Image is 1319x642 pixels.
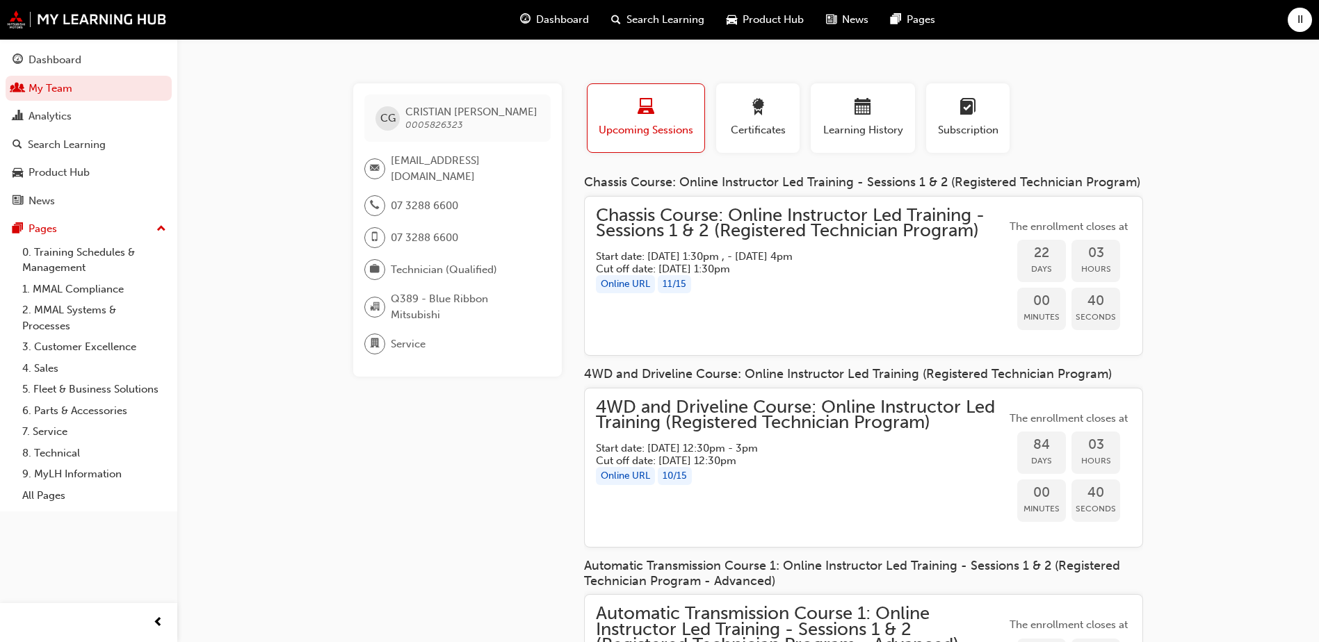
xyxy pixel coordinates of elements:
[815,6,880,34] a: news-iconNews
[1017,501,1066,517] span: Minutes
[596,250,984,263] h5: Start date: [DATE] 1:30pm , - [DATE] 4pm
[28,137,106,153] div: Search Learning
[596,400,1006,431] span: 4WD and Driveline Course: Online Instructor Led Training (Registered Technician Program)
[750,99,766,117] span: award-icon
[611,11,621,28] span: search-icon
[29,52,81,68] div: Dashboard
[1006,411,1131,427] span: The enrollment closes at
[17,485,172,507] a: All Pages
[1071,293,1120,309] span: 40
[658,275,691,294] div: 11 / 15
[6,216,172,242] button: Pages
[370,160,380,178] span: email-icon
[1017,437,1066,453] span: 84
[584,559,1143,588] div: Automatic Transmission Course 1: Online Instructor Led Training - Sessions 1 & 2 (Registered Tech...
[584,367,1143,382] div: 4WD and Driveline Course: Online Instructor Led Training (Registered Technician Program)
[370,335,380,353] span: department-icon
[391,336,426,352] span: Service
[370,197,380,215] span: phone-icon
[405,119,463,131] span: 0005826323
[926,83,1010,153] button: Subscription
[7,10,167,28] img: mmal
[391,230,458,246] span: 07 3288 6600
[1017,309,1066,325] span: Minutes
[6,76,172,101] a: My Team
[370,298,380,316] span: organisation-icon
[13,195,23,208] span: news-icon
[17,400,172,422] a: 6. Parts & Accessories
[1071,309,1120,325] span: Seconds
[17,463,172,485] a: 9. MyLH Information
[13,110,23,123] span: chart-icon
[596,263,984,275] h5: Cut off date: [DATE] 1:30pm
[370,261,380,279] span: briefcase-icon
[1071,453,1120,469] span: Hours
[13,54,23,67] span: guage-icon
[880,6,946,34] a: pages-iconPages
[1017,261,1066,277] span: Days
[1071,501,1120,517] span: Seconds
[600,6,715,34] a: search-iconSearch Learning
[598,122,694,138] span: Upcoming Sessions
[391,198,458,214] span: 07 3288 6600
[1017,453,1066,469] span: Days
[1071,261,1120,277] span: Hours
[811,83,915,153] button: Learning History
[391,153,540,184] span: [EMAIL_ADDRESS][DOMAIN_NAME]
[716,83,800,153] button: Certificates
[1071,485,1120,501] span: 40
[596,208,1006,239] span: Chassis Course: Online Instructor Led Training - Sessions 1 & 2 (Registered Technician Program)
[17,379,172,400] a: 5. Fleet & Business Solutions
[821,122,905,138] span: Learning History
[826,11,836,28] span: news-icon
[13,139,22,151] span: search-icon
[638,99,654,117] span: laptop-icon
[6,44,172,216] button: DashboardMy TeamAnalyticsSearch LearningProduct HubNews
[1017,245,1066,261] span: 22
[536,12,589,28] span: Dashboard
[29,193,55,209] div: News
[1071,245,1120,261] span: 03
[743,12,804,28] span: Product Hub
[13,223,23,236] span: pages-icon
[17,421,172,443] a: 7. Service
[715,6,815,34] a: car-iconProduct Hub
[907,12,935,28] span: Pages
[658,467,692,486] div: 10 / 15
[1297,12,1303,28] span: II
[6,104,172,129] a: Analytics
[520,11,531,28] span: guage-icon
[1017,293,1066,309] span: 00
[584,175,1143,190] div: Chassis Course: Online Instructor Led Training - Sessions 1 & 2 (Registered Technician Program)
[891,11,901,28] span: pages-icon
[1071,437,1120,453] span: 03
[596,454,984,467] h5: Cut off date: [DATE] 12:30pm
[17,242,172,279] a: 0. Training Schedules & Management
[153,614,163,632] span: prev-icon
[626,12,704,28] span: Search Learning
[17,358,172,379] a: 4. Sales
[1006,219,1131,235] span: The enrollment closes at
[1017,485,1066,501] span: 00
[587,83,705,153] button: Upcoming Sessions
[391,262,497,278] span: Technician (Qualified)
[17,299,172,336] a: 2. MMAL Systems & Processes
[17,336,172,358] a: 3. Customer Excellence
[960,99,976,117] span: learningplan-icon
[6,47,172,73] a: Dashboard
[29,221,57,237] div: Pages
[391,291,540,322] span: Q389 - Blue Ribbon Mitsubishi
[6,188,172,214] a: News
[17,443,172,464] a: 8. Technical
[727,122,789,138] span: Certificates
[727,11,737,28] span: car-icon
[1006,617,1131,633] span: The enrollment closes at
[380,110,396,126] span: CG
[1288,8,1312,32] button: II
[17,279,172,300] a: 1. MMAL Compliance
[6,160,172,186] a: Product Hub
[29,165,90,181] div: Product Hub
[509,6,600,34] a: guage-iconDashboard
[156,220,166,238] span: up-icon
